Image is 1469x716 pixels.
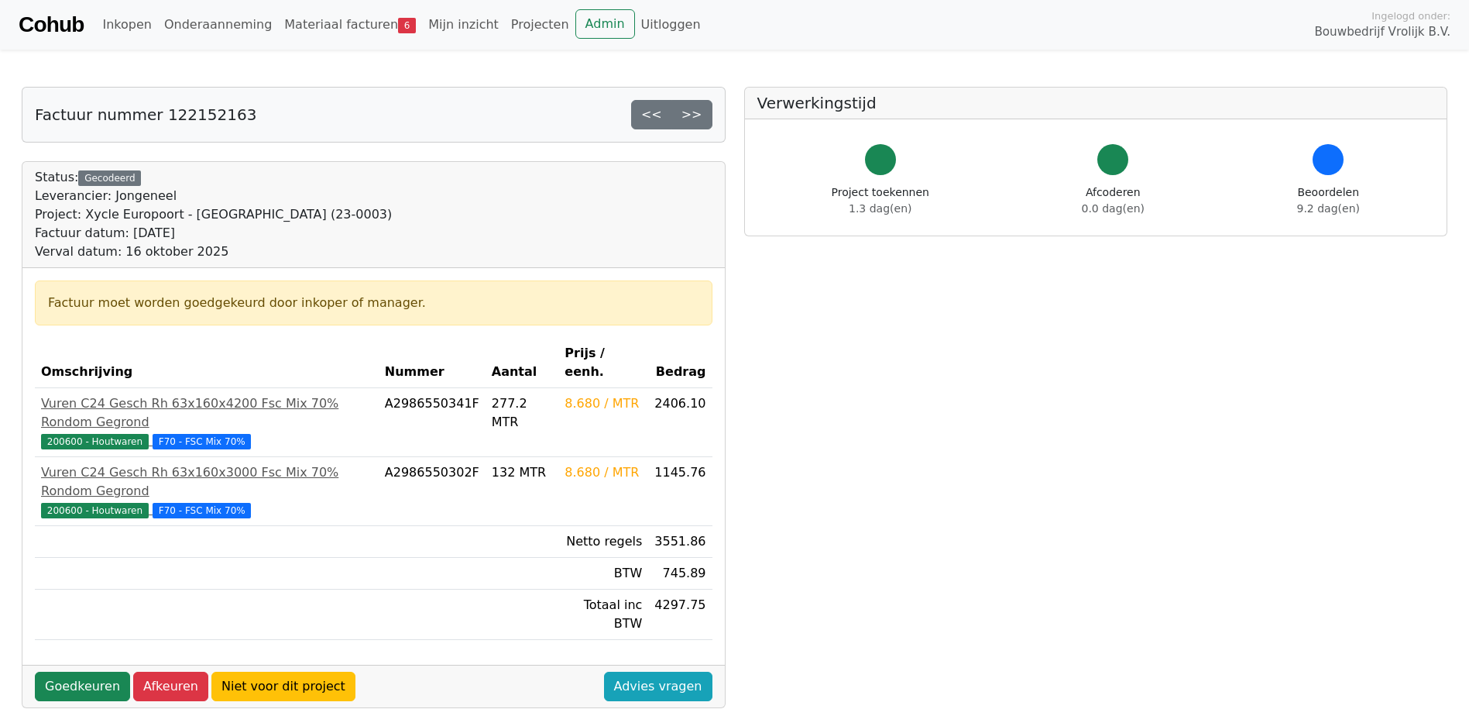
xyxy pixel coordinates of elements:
span: 0.0 dag(en) [1082,202,1145,215]
span: Ingelogd onder: [1371,9,1450,23]
a: Goedkeuren [35,672,130,701]
div: 132 MTR [492,463,553,482]
a: Cohub [19,6,84,43]
div: Factuur datum: [DATE] [35,224,392,243]
a: >> [671,100,712,129]
div: 8.680 / MTR [565,394,642,413]
h5: Factuur nummer 122152163 [35,105,256,124]
div: Gecodeerd [78,170,141,186]
div: Beoordelen [1297,184,1360,217]
h5: Verwerkingstijd [757,94,1435,112]
a: Niet voor dit project [211,672,355,701]
a: Advies vragen [604,672,712,701]
span: Bouwbedrijf Vrolijk B.V. [1314,23,1450,41]
a: Projecten [505,9,575,40]
td: BTW [558,558,648,590]
td: 1145.76 [648,457,712,526]
a: Vuren C24 Gesch Rh 63x160x4200 Fsc Mix 70% Rondom Gegrond200600 - Houtwaren F70 - FSC Mix 70% [41,394,372,450]
div: Project: Xycle Europoort - [GEOGRAPHIC_DATA] (23-0003) [35,205,392,224]
a: Admin [575,9,635,39]
div: Verval datum: 16 oktober 2025 [35,243,392,261]
td: 3551.86 [648,526,712,558]
a: Uitloggen [635,9,707,40]
th: Bedrag [648,338,712,388]
th: Omschrijving [35,338,379,388]
a: Afkeuren [133,672,208,701]
span: 200600 - Houtwaren [41,434,149,449]
span: F70 - FSC Mix 70% [153,503,252,518]
a: Vuren C24 Gesch Rh 63x160x3000 Fsc Mix 70% Rondom Gegrond200600 - Houtwaren F70 - FSC Mix 70% [41,463,372,519]
a: Materiaal facturen6 [278,9,422,40]
div: Project toekennen [832,184,929,217]
td: A2986550302F [379,457,486,526]
div: Afcoderen [1082,184,1145,217]
div: Vuren C24 Gesch Rh 63x160x3000 Fsc Mix 70% Rondom Gegrond [41,463,372,501]
a: Onderaanneming [158,9,278,40]
div: 8.680 / MTR [565,463,642,482]
a: Mijn inzicht [422,9,505,40]
td: 745.89 [648,558,712,590]
a: << [631,100,672,129]
span: 9.2 dag(en) [1297,202,1360,215]
span: F70 - FSC Mix 70% [153,434,252,449]
span: 6 [398,18,416,33]
div: Vuren C24 Gesch Rh 63x160x4200 Fsc Mix 70% Rondom Gegrond [41,394,372,432]
span: 200600 - Houtwaren [41,503,149,518]
td: 2406.10 [648,388,712,457]
th: Aantal [486,338,559,388]
div: 277.2 MTR [492,394,553,432]
td: Netto regels [558,526,648,558]
a: Inkopen [96,9,157,40]
td: Totaal inc BTW [558,590,648,640]
div: Status: [35,168,392,261]
div: Factuur moet worden goedgekeurd door inkoper of manager. [48,294,699,312]
td: A2986550341F [379,388,486,457]
span: 1.3 dag(en) [849,202,911,215]
div: Leverancier: Jongeneel [35,187,392,205]
th: Prijs / eenh. [558,338,648,388]
td: 4297.75 [648,590,712,640]
th: Nummer [379,338,486,388]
